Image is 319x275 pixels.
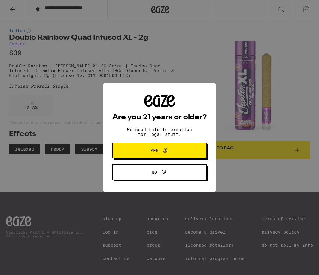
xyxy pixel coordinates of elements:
[122,127,197,137] p: We need this information for legal stuff.
[112,143,207,158] button: Yes
[4,4,43,9] span: Hi. Need any help?
[112,114,207,121] h2: Are you 21 years or older?
[152,170,157,174] span: No
[112,164,207,180] button: No
[150,148,159,153] span: Yes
